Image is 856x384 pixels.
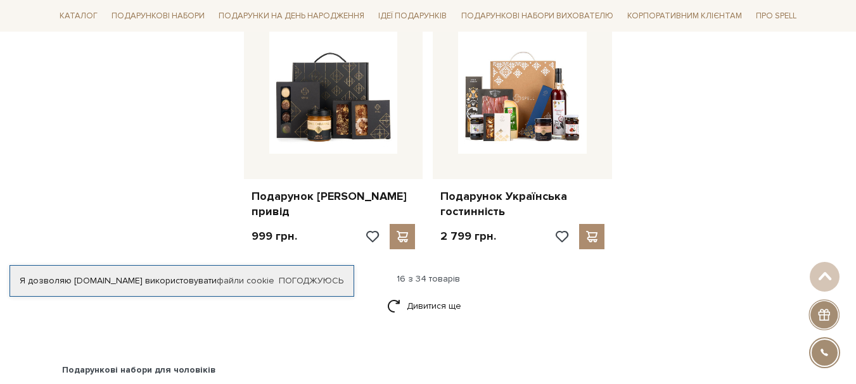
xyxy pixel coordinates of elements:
p: 999 грн. [252,229,297,244]
a: Корпоративним клієнтам [622,5,747,27]
b: Подарункові набори для чоловіків [62,364,215,375]
a: файли cookie [217,275,274,286]
a: Подарунок [PERSON_NAME] привід [252,189,416,219]
a: Подарунки на День народження [214,6,369,26]
a: Дивитися ще [387,295,470,317]
div: Я дозволяю [DOMAIN_NAME] використовувати [10,275,354,287]
p: 2 799 грн. [440,229,496,244]
a: Ідеї подарунків [373,6,452,26]
div: 16 з 34 товарів [49,273,807,285]
a: Про Spell [751,6,802,26]
a: Подарунок Українська гостинність [440,189,604,219]
a: Каталог [54,6,103,26]
a: Погоджуюсь [279,275,343,287]
a: Подарункові набори вихователю [456,5,618,27]
a: Подарункові набори [106,6,210,26]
